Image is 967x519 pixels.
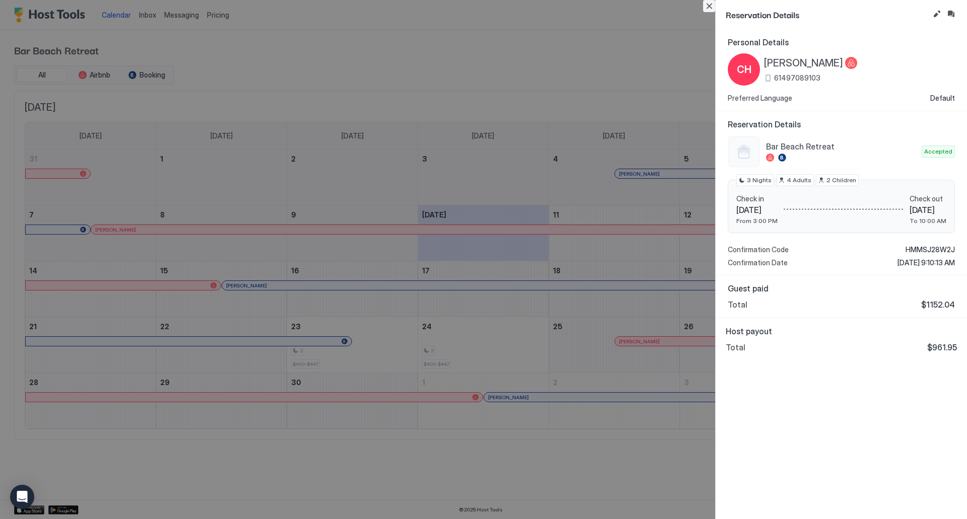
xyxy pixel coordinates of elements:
span: To 10:00 AM [910,217,946,225]
span: [DATE] 9:10:13 AM [897,258,955,267]
span: HMMSJ28W2J [906,245,955,254]
span: From 3:00 PM [736,217,778,225]
span: Reservation Details [728,119,955,129]
span: Guest paid [728,283,955,293]
span: Default [930,94,955,103]
span: Bar Beach Retreat [766,141,918,152]
span: [DATE] [736,205,778,215]
span: Check out [910,194,946,203]
span: Host payout [726,326,957,336]
span: 61497089103 [774,73,820,83]
span: [DATE] [910,205,946,215]
span: [PERSON_NAME] [764,57,843,69]
span: CH [737,62,751,77]
span: Personal Details [728,37,955,47]
span: 2 Children [826,176,856,185]
span: 4 Adults [787,176,811,185]
button: Inbox [945,8,957,20]
span: $961.95 [927,342,957,352]
span: 3 Nights [747,176,772,185]
span: Confirmation Date [728,258,788,267]
button: Edit reservation [931,8,943,20]
span: Total [728,300,747,310]
span: Total [726,342,745,352]
span: $1152.04 [921,300,955,310]
span: Reservation Details [726,8,929,21]
span: Preferred Language [728,94,792,103]
span: Check in [736,194,778,203]
span: Accepted [924,147,952,156]
span: Confirmation Code [728,245,789,254]
div: Open Intercom Messenger [10,485,34,509]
